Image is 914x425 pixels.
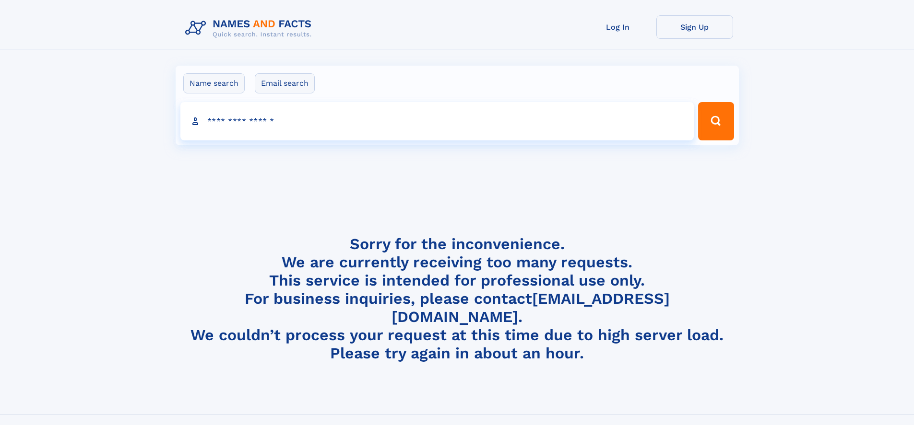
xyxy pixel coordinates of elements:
[181,15,320,41] img: Logo Names and Facts
[580,15,656,39] a: Log In
[392,289,670,326] a: [EMAIL_ADDRESS][DOMAIN_NAME]
[180,102,694,140] input: search input
[183,73,245,93] label: Name search
[255,73,315,93] label: Email search
[181,235,733,363] h4: Sorry for the inconvenience. We are currently receiving too many requests. This service is intend...
[656,15,733,39] a: Sign Up
[698,102,734,140] button: Search Button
